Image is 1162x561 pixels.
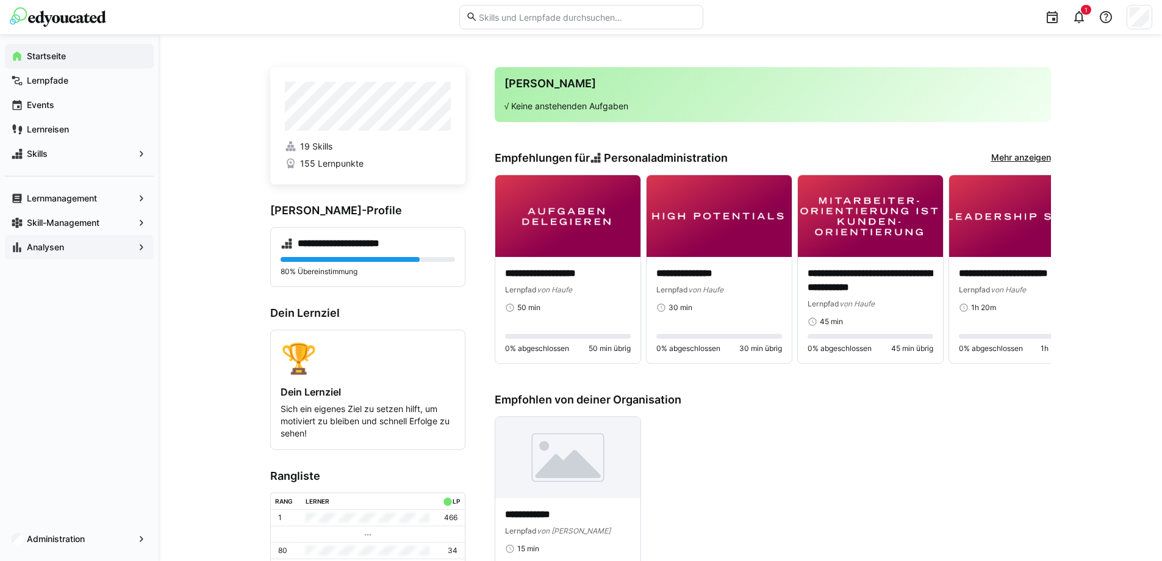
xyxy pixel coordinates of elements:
p: √ Keine anstehenden Aufgaben [504,100,1041,112]
span: 30 min übrig [739,344,782,353]
span: Lernpfad [959,285,991,294]
h3: [PERSON_NAME]-Profile [270,204,465,217]
span: 1h 20m [971,303,996,313]
img: image [495,175,640,257]
span: von Haufe [688,285,723,294]
img: image [495,417,640,499]
span: 50 min übrig [589,344,631,353]
p: Sich ein eigenes Ziel zu setzen hilft, um motiviert zu bleiben und schnell Erfolge zu sehen! [281,403,455,440]
img: image [949,175,1094,257]
div: Rang [275,498,293,505]
div: Lerner [306,498,329,505]
span: 30 min [669,303,692,313]
span: 0% abgeschlossen [505,344,569,353]
span: Personaladministration [604,151,728,165]
h3: Empfehlungen für [495,151,728,165]
p: 466 [444,513,457,523]
h3: Rangliste [270,469,465,483]
h3: Empfohlen von deiner Organisation [495,393,1051,407]
span: 155 Lernpunkte [300,157,364,170]
span: 15 min [517,544,539,554]
p: 80 [278,546,287,556]
span: Lernpfad [505,526,537,535]
span: 1 [1085,6,1088,13]
span: 50 min [517,303,540,313]
span: 45 min übrig [891,344,933,353]
span: Lernpfad [656,285,688,294]
span: 45 min [820,317,843,327]
span: 1h 20m übrig [1041,344,1085,353]
a: Mehr anzeigen [991,151,1051,165]
h4: Dein Lernziel [281,386,455,398]
span: 0% abgeschlossen [808,344,872,353]
span: 19 Skills [300,140,332,153]
span: 0% abgeschlossen [656,344,720,353]
p: 80% Übereinstimmung [281,267,455,277]
img: image [647,175,792,257]
div: 🏆 [281,340,455,376]
a: 19 Skills [285,140,451,153]
p: 34 [448,546,457,556]
span: von Haufe [537,285,572,294]
span: 0% abgeschlossen [959,344,1023,353]
p: 1 [278,513,282,523]
span: Lernpfad [505,285,537,294]
img: image [798,175,943,257]
span: von Haufe [991,285,1026,294]
div: LP [453,498,460,505]
h3: [PERSON_NAME] [504,77,1041,90]
span: von [PERSON_NAME] [537,526,611,535]
span: von Haufe [839,299,875,308]
span: Lernpfad [808,299,839,308]
h3: Dein Lernziel [270,306,465,320]
input: Skills und Lernpfade durchsuchen… [478,12,696,23]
